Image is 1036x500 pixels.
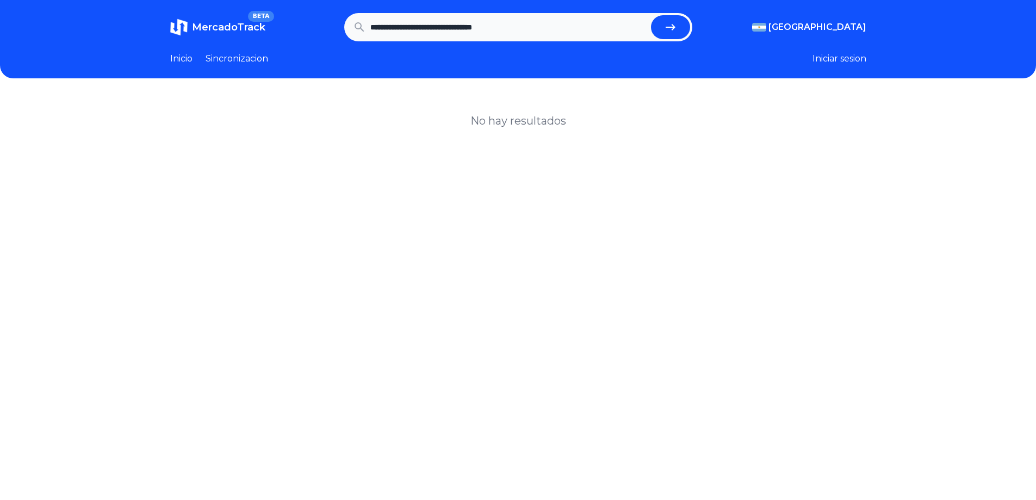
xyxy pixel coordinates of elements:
[812,52,866,65] button: Iniciar sesion
[170,18,265,36] a: MercadoTrackBETA
[248,11,274,22] span: BETA
[752,21,866,34] button: [GEOGRAPHIC_DATA]
[170,18,188,36] img: MercadoTrack
[170,52,193,65] a: Inicio
[206,52,268,65] a: Sincronizacion
[768,21,866,34] span: [GEOGRAPHIC_DATA]
[470,113,566,128] h1: No hay resultados
[752,23,766,32] img: Argentina
[192,21,265,33] span: MercadoTrack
